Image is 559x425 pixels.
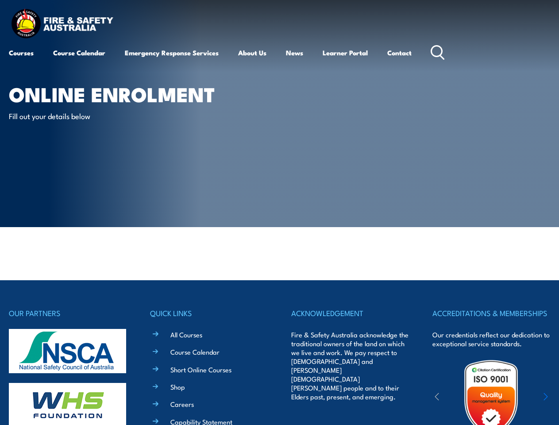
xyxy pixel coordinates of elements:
h4: ACKNOWLEDGEMENT [291,307,409,319]
a: Courses [9,42,34,63]
a: Course Calendar [53,42,105,63]
a: Course Calendar [170,347,220,356]
a: All Courses [170,330,202,339]
a: Careers [170,399,194,409]
a: News [286,42,303,63]
p: Fire & Safety Australia acknowledge the traditional owners of the land on which we live and work.... [291,330,409,401]
p: Our credentials reflect our dedication to exceptional service standards. [432,330,550,348]
h1: Online Enrolment [9,85,227,102]
a: Short Online Courses [170,365,231,374]
a: Learner Portal [323,42,368,63]
a: Shop [170,382,185,391]
img: nsca-logo-footer [9,329,126,373]
a: Contact [387,42,412,63]
p: Fill out your details below [9,111,170,121]
a: Emergency Response Services [125,42,219,63]
h4: QUICK LINKS [150,307,268,319]
h4: ACCREDITATIONS & MEMBERSHIPS [432,307,550,319]
a: About Us [238,42,266,63]
h4: OUR PARTNERS [9,307,127,319]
